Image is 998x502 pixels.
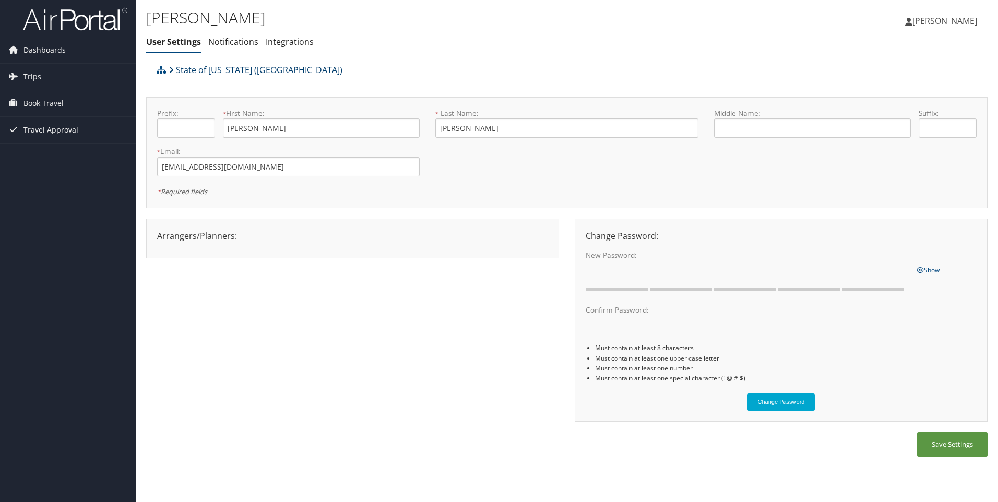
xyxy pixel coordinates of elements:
[23,64,41,90] span: Trips
[917,266,940,274] span: Show
[917,432,988,457] button: Save Settings
[747,393,815,411] button: Change Password
[149,230,556,242] div: Arrangers/Planners:
[157,146,420,157] label: Email:
[905,5,988,37] a: [PERSON_NAME]
[266,36,314,47] a: Integrations
[169,59,342,80] a: State of [US_STATE] ([GEOGRAPHIC_DATA])
[917,264,940,275] a: Show
[595,343,977,353] li: Must contain at least 8 characters
[912,15,977,27] span: [PERSON_NAME]
[146,7,707,29] h1: [PERSON_NAME]
[23,90,64,116] span: Book Travel
[157,108,215,118] label: Prefix:
[595,353,977,363] li: Must contain at least one upper case letter
[435,108,698,118] label: Last Name:
[578,230,984,242] div: Change Password:
[23,7,127,31] img: airportal-logo.png
[586,250,909,260] label: New Password:
[595,373,977,383] li: Must contain at least one special character (! @ # $)
[208,36,258,47] a: Notifications
[919,108,977,118] label: Suffix:
[714,108,911,118] label: Middle Name:
[223,108,420,118] label: First Name:
[23,117,78,143] span: Travel Approval
[146,36,201,47] a: User Settings
[586,305,909,315] label: Confirm Password:
[23,37,66,63] span: Dashboards
[595,363,977,373] li: Must contain at least one number
[157,187,207,196] em: Required fields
